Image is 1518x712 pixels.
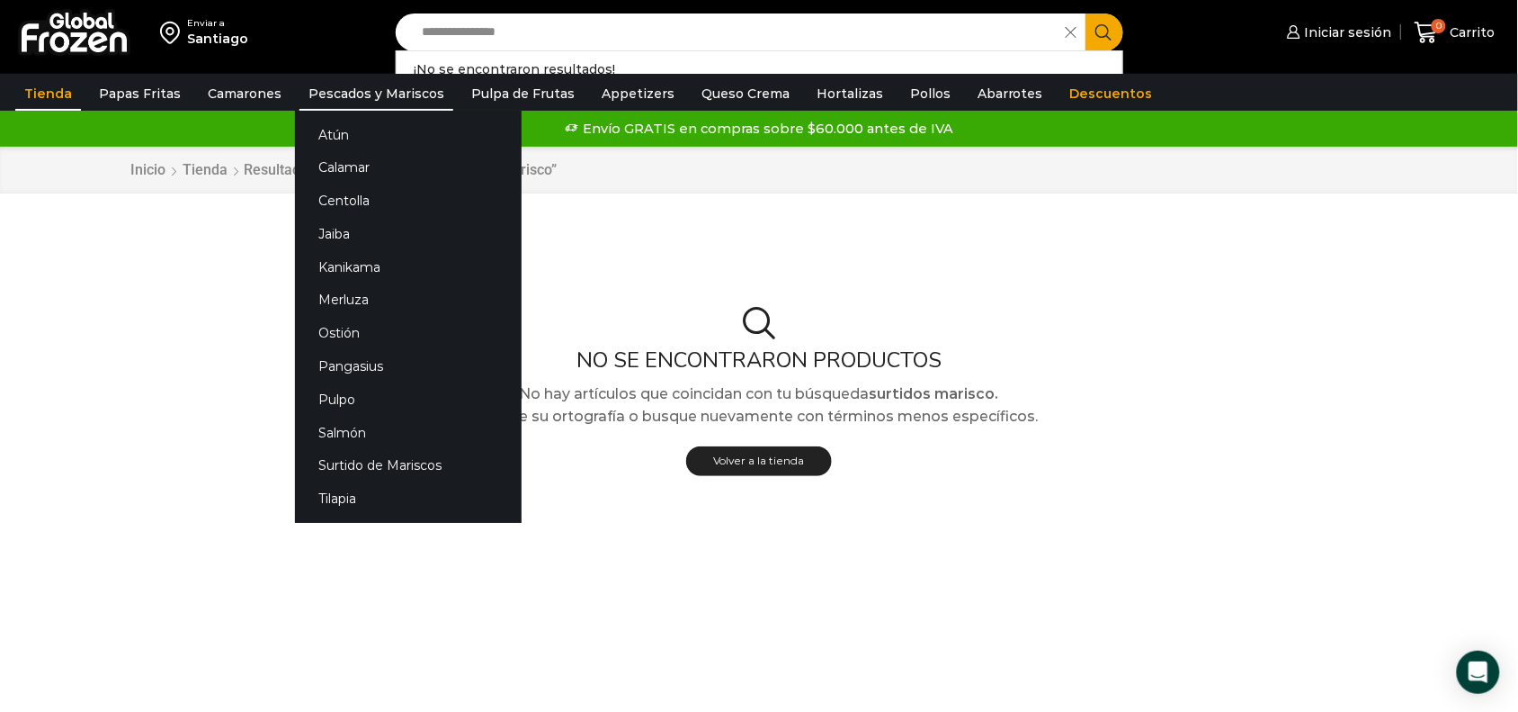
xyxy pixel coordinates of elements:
[593,77,683,111] a: Appetizers
[116,347,1402,374] h2: No se encontraron productos
[1300,23,1392,41] span: Iniciar sesión
[187,17,248,30] div: Enviar a
[1446,23,1496,41] span: Carrito
[692,77,799,111] a: Queso Crema
[295,218,522,251] a: Jaiba
[129,160,166,181] a: Inicio
[295,449,522,482] a: Surtido de Mariscos
[295,250,522,284] a: Kanikama
[870,385,999,402] strong: surtidos marisco.
[295,284,522,317] a: Merluza
[901,77,960,111] a: Pollos
[295,350,522,383] a: Pangasius
[1432,19,1446,33] span: 0
[808,77,892,111] a: Hortalizas
[244,161,557,178] h1: Resultados de búsqueda para “surtidos marisco”
[129,160,557,181] nav: Breadcrumb
[1457,651,1500,694] div: Open Intercom Messenger
[397,60,1122,78] div: ¡No se encontraron resultados!
[295,118,522,151] a: Atún
[295,416,522,449] a: Salmón
[160,17,187,48] img: address-field-icon.svg
[116,383,1402,428] p: No hay artículos que coincidan con tu búsqueda Revise su ortografía o busque nuevamente con térmi...
[1410,12,1500,54] a: 0 Carrito
[969,77,1052,111] a: Abarrotes
[15,77,81,111] a: Tienda
[90,77,190,111] a: Papas Fritas
[187,30,248,48] div: Santiago
[462,77,584,111] a: Pulpa de Frutas
[1282,14,1392,50] a: Iniciar sesión
[295,383,522,416] a: Pulpo
[686,446,833,476] a: Volver a la tienda
[299,77,453,111] a: Pescados y Mariscos
[295,482,522,516] a: Tilapia
[714,454,805,467] span: Volver a la tienda
[295,317,522,350] a: Ostión
[295,185,522,218] a: Centolla
[199,77,290,111] a: Camarones
[1085,14,1123,51] button: Search button
[295,151,522,185] a: Calamar
[182,160,228,181] a: Tienda
[1061,77,1162,111] a: Descuentos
